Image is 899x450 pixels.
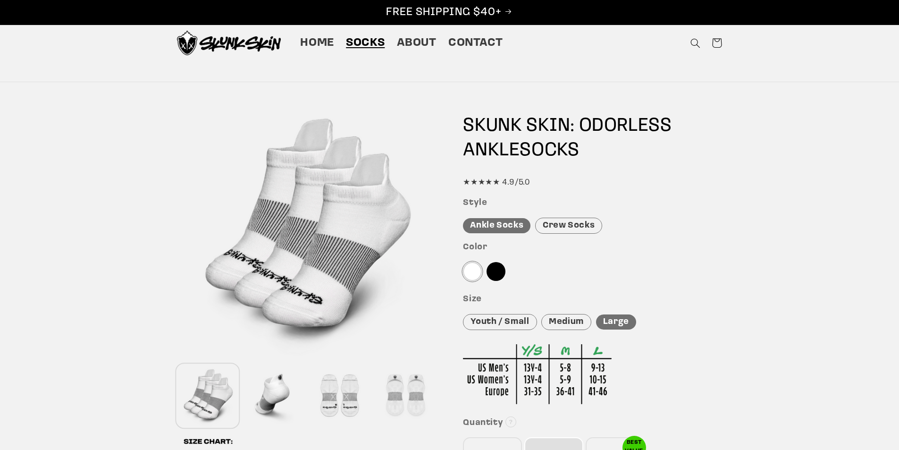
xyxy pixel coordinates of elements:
div: Crew Socks [535,218,602,234]
img: Skunk Skin Anti-Odor Socks. [177,31,281,55]
p: FREE SHIPPING $40+ [10,5,889,20]
div: Ankle Socks [463,218,530,234]
h3: Style [463,198,722,209]
h3: Color [463,242,722,253]
a: Home [294,30,340,56]
h1: SKUNK SKIN: ODORLESS SOCKS [463,114,722,163]
div: ★★★★★ 4.9/5.0 [463,176,722,190]
div: Youth / Small [463,314,537,331]
h3: Quantity [463,418,722,429]
span: Contact [448,36,503,51]
div: Large [596,314,636,330]
a: Contact [442,30,509,56]
span: Home [300,36,334,51]
a: About [391,30,442,56]
div: Medium [541,314,591,331]
span: About [397,36,437,51]
h3: Size [463,294,722,305]
img: Sizing Chart [463,344,612,404]
span: Socks [346,36,385,51]
span: ANKLE [463,141,520,160]
summary: Search [684,32,706,54]
a: Socks [340,30,391,56]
